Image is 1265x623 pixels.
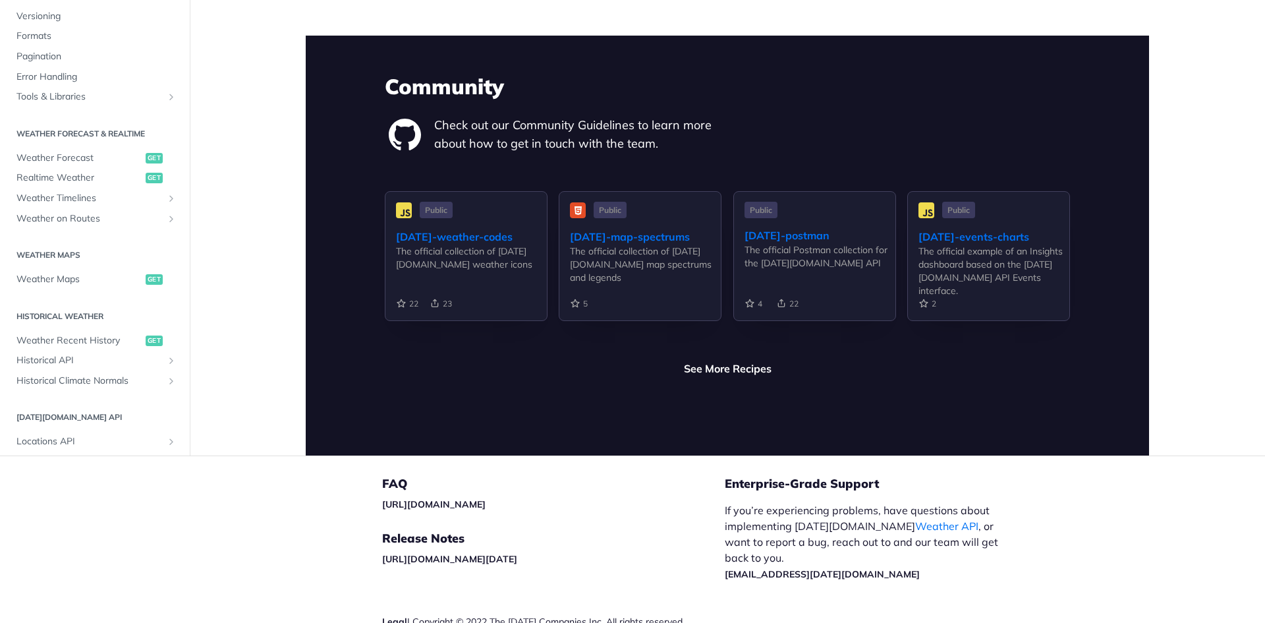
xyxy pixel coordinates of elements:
span: get [146,335,163,345]
span: Public [942,202,975,218]
div: The official collection of [DATE][DOMAIN_NAME] map spectrums and legends [570,245,721,284]
h2: Historical Weather [10,310,180,322]
span: Weather Maps [16,273,142,286]
button: Show subpages for Historical API [166,355,177,366]
a: Weather Forecastget [10,148,180,168]
h2: [DATE][DOMAIN_NAME] API [10,411,180,423]
span: Historical API [16,354,163,367]
a: Public [DATE]-postman The official Postman collection for the [DATE][DOMAIN_NAME] API [733,191,896,342]
button: Show subpages for Historical Climate Normals [166,376,177,386]
span: get [146,153,163,163]
span: Public [594,202,627,218]
span: Weather Recent History [16,334,142,347]
a: Public [DATE]-weather-codes The official collection of [DATE][DOMAIN_NAME] weather icons [385,191,548,342]
div: The official Postman collection for the [DATE][DOMAIN_NAME] API [745,243,895,270]
span: Weather Forecast [16,152,142,165]
a: Weather TimelinesShow subpages for Weather Timelines [10,189,180,208]
div: The official collection of [DATE][DOMAIN_NAME] weather icons [396,245,547,271]
a: Weather on RoutesShow subpages for Weather on Routes [10,208,180,228]
a: Weather Recent Historyget [10,330,180,350]
span: Versioning [16,10,177,23]
span: Formats [16,30,177,43]
span: Public [745,202,777,218]
span: Realtime Weather [16,171,142,185]
a: Error Handling [10,67,180,87]
a: [URL][DOMAIN_NAME][DATE] [382,553,517,565]
a: Versioning [10,7,180,26]
span: Weather Timelines [16,192,163,205]
a: Insights APIShow subpages for Insights API [10,452,180,472]
h5: Enterprise-Grade Support [725,476,1033,492]
h2: Weather Maps [10,249,180,261]
button: Show subpages for Tools & Libraries [166,92,177,102]
span: get [146,274,163,285]
button: Show subpages for Weather on Routes [166,213,177,223]
h5: Release Notes [382,531,725,547]
a: Historical Climate NormalsShow subpages for Historical Climate Normals [10,371,180,391]
button: Show subpages for Locations API [166,436,177,447]
span: Pagination [16,50,177,63]
div: [DATE]-postman [745,227,895,243]
button: Show subpages for Weather Timelines [166,193,177,204]
p: If you’re experiencing problems, have questions about implementing [DATE][DOMAIN_NAME] , or want ... [725,502,1012,581]
span: Weather on Routes [16,212,163,225]
a: Weather Mapsget [10,270,180,289]
a: Weather API [915,519,978,533]
span: Tools & Libraries [16,90,163,104]
h5: FAQ [382,476,725,492]
span: Insights API [16,456,163,469]
span: Public [420,202,453,218]
a: [EMAIL_ADDRESS][DATE][DOMAIN_NAME] [725,568,920,580]
a: Public [DATE]-events-charts The official example of an Insights dashboard based on the [DATE][DOM... [907,191,1070,342]
div: The official example of an Insights dashboard based on the [DATE][DOMAIN_NAME] API Events interface. [918,245,1069,297]
div: [DATE]-map-spectrums [570,229,721,245]
a: Pagination [10,47,180,67]
h3: Community [385,72,1070,101]
span: get [146,173,163,183]
a: Historical APIShow subpages for Historical API [10,351,180,371]
a: [URL][DOMAIN_NAME] [382,498,486,510]
div: [DATE]-weather-codes [396,229,547,245]
a: Public [DATE]-map-spectrums The official collection of [DATE][DOMAIN_NAME] map spectrums and legends [559,191,721,342]
p: Check out our Community Guidelines to learn more about how to get in touch with the team. [434,116,727,153]
a: See More Recipes [684,361,772,376]
a: Formats [10,26,180,46]
span: Historical Climate Normals [16,374,163,388]
div: [DATE]-events-charts [918,229,1069,245]
h2: Weather Forecast & realtime [10,128,180,140]
span: Locations API [16,435,163,448]
a: Tools & LibrariesShow subpages for Tools & Libraries [10,87,180,107]
span: Error Handling [16,71,177,84]
a: Locations APIShow subpages for Locations API [10,432,180,452]
a: Realtime Weatherget [10,168,180,188]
